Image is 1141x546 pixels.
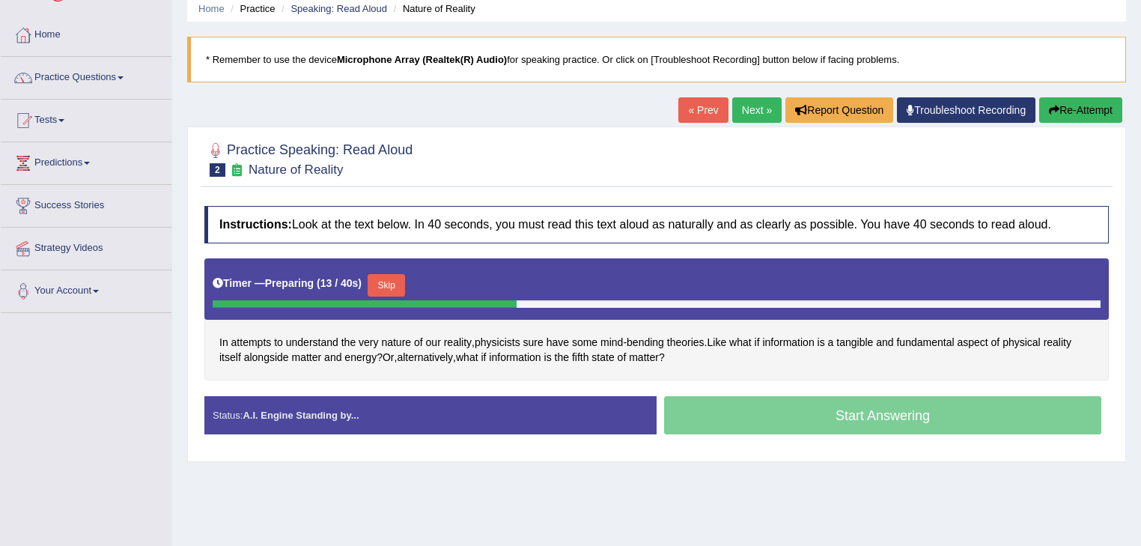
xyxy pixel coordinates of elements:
[249,163,344,177] small: Nature of Reality
[426,335,441,351] span: Click to see word definition
[897,97,1035,123] a: Troubleshoot Recording
[544,350,552,365] span: Click to see word definition
[456,350,478,365] span: Click to see word definition
[629,350,659,365] span: Click to see word definition
[896,335,954,351] span: Click to see word definition
[618,350,627,365] span: Click to see word definition
[231,335,272,351] span: Click to see word definition
[213,278,362,289] h5: Timer —
[227,1,275,16] li: Practice
[204,258,1109,380] div: , - . ? , , ?
[707,335,726,351] span: Click to see word definition
[383,350,395,365] span: Click to see word definition
[265,277,314,289] b: Preparing
[836,335,873,351] span: Click to see word definition
[1,100,171,137] a: Tests
[204,139,413,177] h2: Practice Speaking: Read Aloud
[755,335,760,351] span: Click to see word definition
[337,54,507,65] b: Microphone Array (Realtek(R) Audio)
[274,335,283,351] span: Click to see word definition
[729,335,752,351] span: Click to see word definition
[1002,335,1041,351] span: Click to see word definition
[1,185,171,222] a: Success Stories
[785,97,893,123] button: Report Question
[341,335,356,351] span: Click to see word definition
[1,14,171,52] a: Home
[187,37,1126,82] blockquote: * Remember to use the device for speaking practice. Or click on [Troubleshoot Recording] button b...
[204,396,657,434] div: Status:
[317,277,320,289] b: (
[1,57,171,94] a: Practice Questions
[210,163,225,177] span: 2
[397,350,453,365] span: Click to see word definition
[489,350,541,365] span: Click to see word definition
[219,335,228,351] span: Click to see word definition
[828,335,834,351] span: Click to see word definition
[678,97,728,123] a: « Prev
[591,350,614,365] span: Click to see word definition
[414,335,423,351] span: Click to see word definition
[572,350,589,365] span: Click to see word definition
[991,335,1000,351] span: Click to see word definition
[444,335,472,351] span: Click to see word definition
[481,350,486,365] span: Click to see word definition
[818,335,825,351] span: Click to see word definition
[204,206,1109,243] h4: Look at the text below. In 40 seconds, you must read this text aloud as naturally and as clearly ...
[359,335,378,351] span: Click to see word definition
[390,1,475,16] li: Nature of Reality
[243,410,359,421] strong: A.I. Engine Standing by...
[381,335,411,351] span: Click to see word definition
[475,335,520,351] span: Click to see word definition
[219,218,292,231] b: Instructions:
[627,335,664,351] span: Click to see word definition
[600,335,623,351] span: Click to see word definition
[876,335,893,351] span: Click to see word definition
[198,3,225,14] a: Home
[572,335,597,351] span: Click to see word definition
[290,3,387,14] a: Speaking: Read Aloud
[762,335,814,351] span: Click to see word definition
[1,142,171,180] a: Predictions
[547,335,569,351] span: Click to see word definition
[292,350,322,365] span: Click to see word definition
[667,335,705,351] span: Click to see word definition
[368,274,405,297] button: Skip
[957,335,988,351] span: Click to see word definition
[358,277,362,289] b: )
[523,335,544,351] span: Click to see word definition
[344,350,377,365] span: Click to see word definition
[244,350,289,365] span: Click to see word definition
[1,270,171,308] a: Your Account
[1,228,171,265] a: Strategy Videos
[320,277,359,289] b: 13 / 40s
[1039,97,1122,123] button: Re-Attempt
[229,163,245,178] small: Exam occurring question
[555,350,569,365] span: Click to see word definition
[219,350,241,365] span: Click to see word definition
[732,97,782,123] a: Next »
[286,335,338,351] span: Click to see word definition
[324,350,341,365] span: Click to see word definition
[1044,335,1071,351] span: Click to see word definition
